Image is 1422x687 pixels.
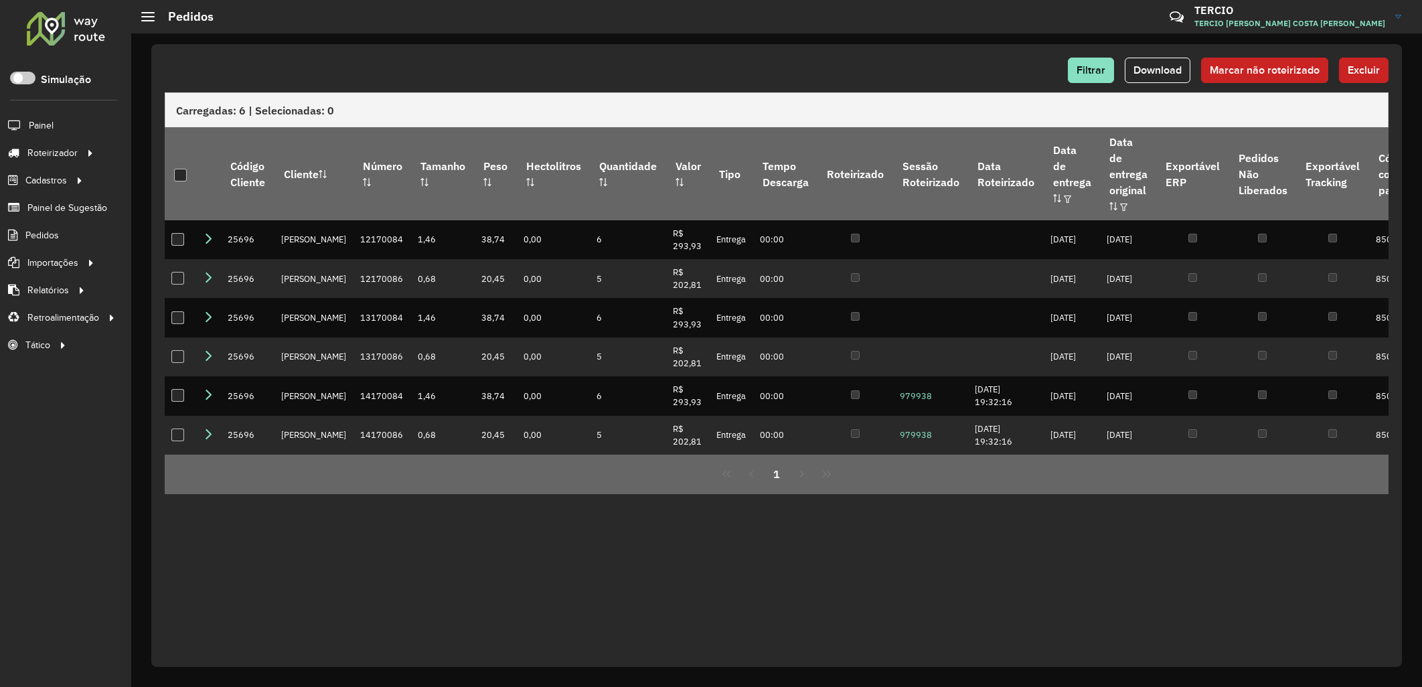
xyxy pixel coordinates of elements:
[274,416,353,455] td: [PERSON_NAME]
[1194,17,1385,29] span: TERCIO [PERSON_NAME] COSTA [PERSON_NAME]
[1044,220,1100,259] td: [DATE]
[25,173,67,187] span: Cadastros
[517,220,590,259] td: 0,00
[27,201,107,215] span: Painel de Sugestão
[764,461,789,487] button: 1
[1348,64,1380,76] span: Excluir
[1044,259,1100,298] td: [DATE]
[710,298,753,337] td: Entrega
[353,376,411,415] td: 14170084
[1100,220,1156,259] td: [DATE]
[221,220,274,259] td: 25696
[1157,127,1229,220] th: Exportável ERP
[968,416,1043,455] td: [DATE] 19:32:16
[710,416,753,455] td: Entrega
[353,259,411,298] td: 12170086
[1194,4,1385,17] h3: TERCIO
[753,259,817,298] td: 00:00
[475,376,517,415] td: 38,74
[710,220,753,259] td: Entrega
[155,9,214,24] h2: Pedidos
[1100,337,1156,376] td: [DATE]
[1162,3,1191,31] a: Contato Rápido
[900,390,932,402] a: 979938
[1077,64,1105,76] span: Filtrar
[27,256,78,270] span: Importações
[1044,298,1100,337] td: [DATE]
[517,298,590,337] td: 0,00
[1068,58,1114,83] button: Filtrar
[411,376,474,415] td: 1,46
[353,337,411,376] td: 13170086
[353,298,411,337] td: 13170084
[1210,64,1320,76] span: Marcar não roteirizado
[1297,127,1369,220] th: Exportável Tracking
[221,127,274,220] th: Código Cliente
[666,259,710,298] td: R$ 202,81
[753,298,817,337] td: 00:00
[221,337,274,376] td: 25696
[590,416,665,455] td: 5
[475,127,517,220] th: Peso
[475,220,517,259] td: 38,74
[590,127,665,220] th: Quantidade
[517,416,590,455] td: 0,00
[1100,416,1156,455] td: [DATE]
[710,376,753,415] td: Entrega
[517,337,590,376] td: 0,00
[221,259,274,298] td: 25696
[25,338,50,352] span: Tático
[274,337,353,376] td: [PERSON_NAME]
[27,283,69,297] span: Relatórios
[590,376,665,415] td: 6
[25,228,59,242] span: Pedidos
[1044,337,1100,376] td: [DATE]
[1044,416,1100,455] td: [DATE]
[710,259,753,298] td: Entrega
[753,416,817,455] td: 00:00
[411,220,474,259] td: 1,46
[274,127,353,220] th: Cliente
[666,220,710,259] td: R$ 293,93
[353,416,411,455] td: 14170086
[27,311,99,325] span: Retroalimentação
[274,376,353,415] td: [PERSON_NAME]
[353,220,411,259] td: 12170084
[274,220,353,259] td: [PERSON_NAME]
[475,298,517,337] td: 38,74
[274,298,353,337] td: [PERSON_NAME]
[1044,376,1100,415] td: [DATE]
[710,337,753,376] td: Entrega
[517,259,590,298] td: 0,00
[666,337,710,376] td: R$ 202,81
[666,127,710,220] th: Valor
[1100,127,1156,220] th: Data de entrega original
[968,376,1043,415] td: [DATE] 19:32:16
[753,220,817,259] td: 00:00
[517,127,590,220] th: Hectolitros
[1100,259,1156,298] td: [DATE]
[590,259,665,298] td: 5
[221,298,274,337] td: 25696
[753,376,817,415] td: 00:00
[411,298,474,337] td: 1,46
[1201,58,1328,83] button: Marcar não roteirizado
[1100,376,1156,415] td: [DATE]
[165,92,1389,127] div: Carregadas: 6 | Selecionadas: 0
[475,259,517,298] td: 20,45
[590,337,665,376] td: 5
[710,127,753,220] th: Tipo
[968,127,1043,220] th: Data Roteirizado
[666,416,710,455] td: R$ 202,81
[666,376,710,415] td: R$ 293,93
[411,127,474,220] th: Tamanho
[27,146,78,160] span: Roteirizador
[1100,298,1156,337] td: [DATE]
[818,127,893,220] th: Roteirizado
[893,127,968,220] th: Sessão Roteirizado
[900,429,932,441] a: 979938
[411,337,474,376] td: 0,68
[475,337,517,376] td: 20,45
[29,119,54,133] span: Painel
[475,416,517,455] td: 20,45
